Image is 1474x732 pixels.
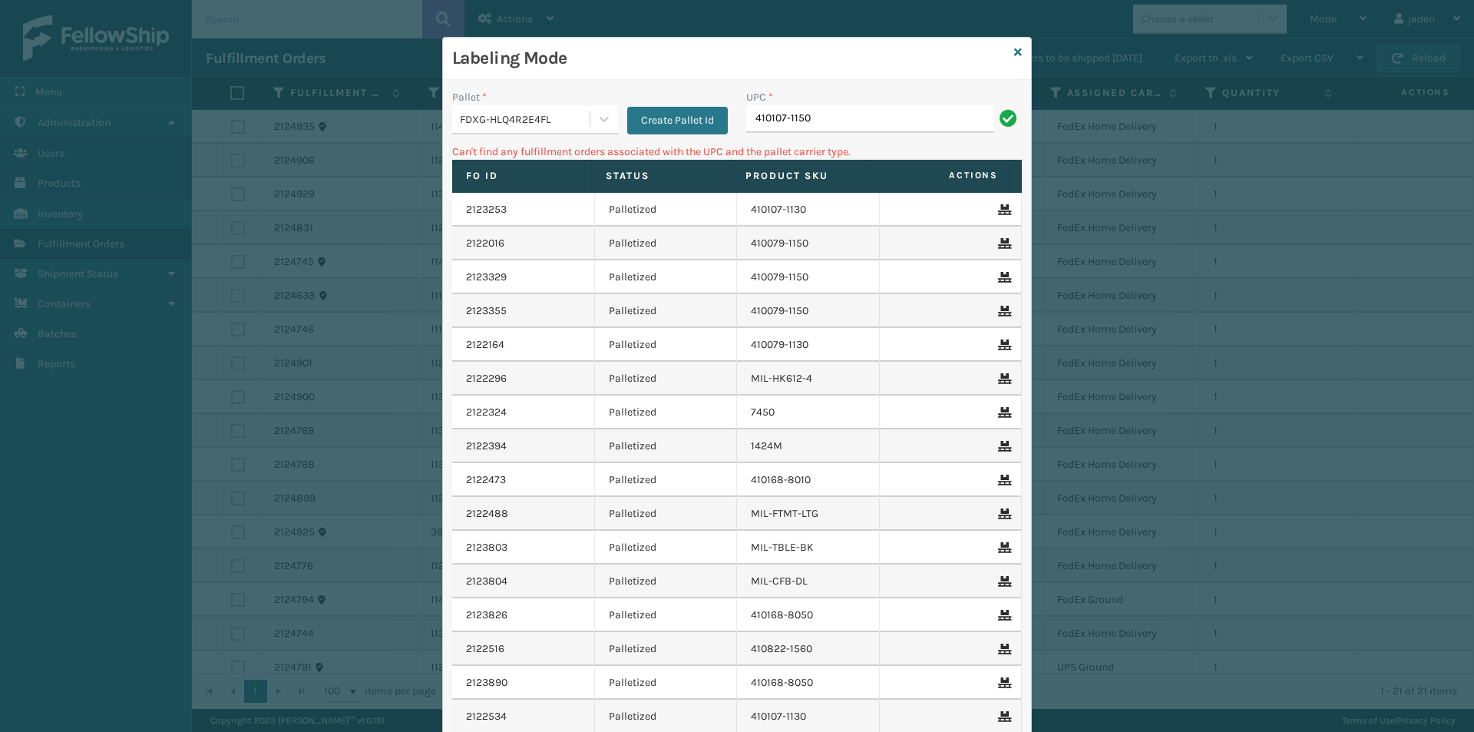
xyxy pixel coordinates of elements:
i: Remove From Pallet [998,340,1007,350]
a: 2123826 [466,608,507,623]
td: 410079-1150 [737,294,880,328]
label: UPC [746,89,773,105]
td: Palletized [595,632,738,666]
i: Remove From Pallet [998,576,1007,587]
label: Product SKU [745,169,857,183]
i: Remove From Pallet [998,306,1007,316]
i: Remove From Pallet [998,508,1007,519]
i: Remove From Pallet [998,677,1007,688]
a: 2122164 [466,337,504,353]
td: 410079-1150 [737,260,880,294]
td: Palletized [595,260,738,294]
td: 410079-1130 [737,328,880,362]
i: Remove From Pallet [998,441,1007,452]
td: Palletized [595,396,738,429]
span: Actions [876,163,1007,188]
div: FDXG-HLQ4R2E4FL [460,111,591,128]
a: 2123804 [466,574,507,589]
i: Remove From Pallet [998,238,1007,249]
a: 2122394 [466,439,507,454]
td: Palletized [595,598,738,632]
td: MIL-CFB-DL [737,565,880,598]
td: MIL-HK612-4 [737,362,880,396]
a: 2123329 [466,270,507,285]
td: Palletized [595,565,738,598]
label: Fo Id [466,169,577,183]
td: 7450 [737,396,880,429]
a: 2123253 [466,202,507,217]
h3: Labeling Mode [452,47,1008,70]
td: Palletized [595,463,738,497]
i: Remove From Pallet [998,475,1007,485]
i: Remove From Pallet [998,644,1007,654]
td: 410079-1150 [737,227,880,260]
td: 410107-1130 [737,193,880,227]
a: 2122534 [466,709,507,724]
td: Palletized [595,497,738,531]
a: 2122016 [466,236,504,251]
label: Pallet [452,89,487,105]
td: Palletized [595,294,738,328]
button: Create Pallet Id [627,107,728,134]
i: Remove From Pallet [998,204,1007,215]
i: Remove From Pallet [998,373,1007,384]
td: 410822-1560 [737,632,880,666]
td: 410168-8050 [737,598,880,632]
a: 2122516 [466,641,504,657]
td: MIL-FTMT-LTG [737,497,880,531]
a: 2123355 [466,303,507,319]
i: Remove From Pallet [998,407,1007,418]
td: Palletized [595,362,738,396]
a: 2123890 [466,675,507,691]
a: 2122324 [466,405,507,420]
td: Palletized [595,328,738,362]
a: 2122296 [466,371,507,386]
i: Remove From Pallet [998,542,1007,553]
td: Palletized [595,666,738,700]
p: Can't find any fulfillment orders associated with the UPC and the pallet carrier type. [452,144,1022,160]
td: Palletized [595,429,738,463]
td: MIL-TBLE-BK [737,531,880,565]
td: Palletized [595,531,738,565]
label: Status [606,169,717,183]
td: Palletized [595,193,738,227]
i: Remove From Pallet [998,272,1007,283]
a: 2122473 [466,472,506,488]
td: Palletized [595,227,738,260]
a: 2123803 [466,540,507,555]
td: 1424M [737,429,880,463]
i: Remove From Pallet [998,610,1007,621]
i: Remove From Pallet [998,711,1007,722]
td: 410168-8010 [737,463,880,497]
td: 410168-8050 [737,666,880,700]
a: 2122488 [466,506,508,522]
